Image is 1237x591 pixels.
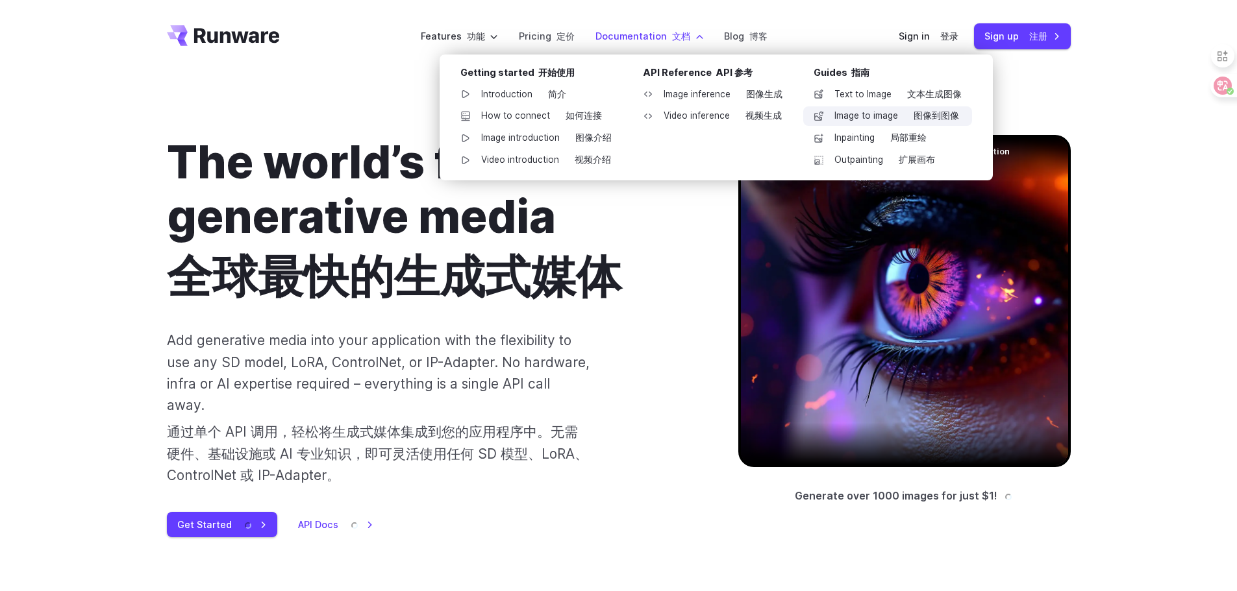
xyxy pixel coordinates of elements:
a: Video inference 视频生成 [632,106,793,126]
a: Get Started [167,512,277,537]
font: 图像介绍 [575,132,612,143]
font: 全球最快的生成式媒体 [167,248,621,304]
div: API Reference [643,65,793,85]
font: 图像到图像 [914,110,959,121]
label: Features [421,29,498,43]
font: API 参考 [716,67,753,78]
font: 博客 [749,30,768,42]
a: Blog 博客 [724,29,768,43]
font: 扩展画布 [899,154,935,165]
font: 视频生成 [745,110,782,121]
font: 通过单个 API 调用，轻松将生成式媒体集成到您的应用程序中。无需硬件、基础设施或 AI 专业知识，即可灵活使用任何 SD 模型、LoRA、ControlNet 或 IP-Adapter。 [167,424,588,483]
a: Image introduction 图像介绍 [450,128,622,148]
a: Sign in 登录 [899,29,958,43]
a: Go to / [167,25,280,46]
font: 指南 [851,67,869,78]
font: 图像生成 [746,89,782,99]
a: Video introduction 视频介绍 [450,151,622,170]
p: Generate over 1000 images for just $1! [795,488,1014,505]
font: 注册 [1029,30,1047,42]
font: 局部重绘 [890,132,927,143]
font: 文档 [672,30,690,42]
a: Image inference 图像生成 [632,85,793,104]
a: Outpainting 扩展画布 [803,151,972,170]
a: Inpainting 局部重绘 [803,128,972,148]
a: Pricing 定价 [519,29,575,43]
a: How to connect 如何连接 [450,106,622,126]
label: Documentation [595,29,703,43]
a: API Docs [298,517,373,532]
div: Guides [814,65,972,85]
a: Text to Image 文本生成图像 [803,85,972,104]
font: 如何连接 [566,110,602,121]
p: Add generative media into your application with the flexibility to use any SD model, LoRA, Contro... [167,330,591,491]
a: Introduction 简介 [450,85,622,104]
a: Sign up 注册 [974,23,1071,49]
font: 视频介绍 [575,154,611,165]
font: 文本生成图像 [907,89,962,99]
div: Getting started [460,65,622,85]
font: 简介 [548,89,566,99]
font: 定价 [556,30,575,42]
a: Image to image 图像到图像 [803,106,972,126]
font: 开始使用 [538,67,575,78]
h1: The world’s fastest generative media [167,135,697,309]
font: 登录 [940,30,958,42]
font: 功能 [467,30,485,42]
